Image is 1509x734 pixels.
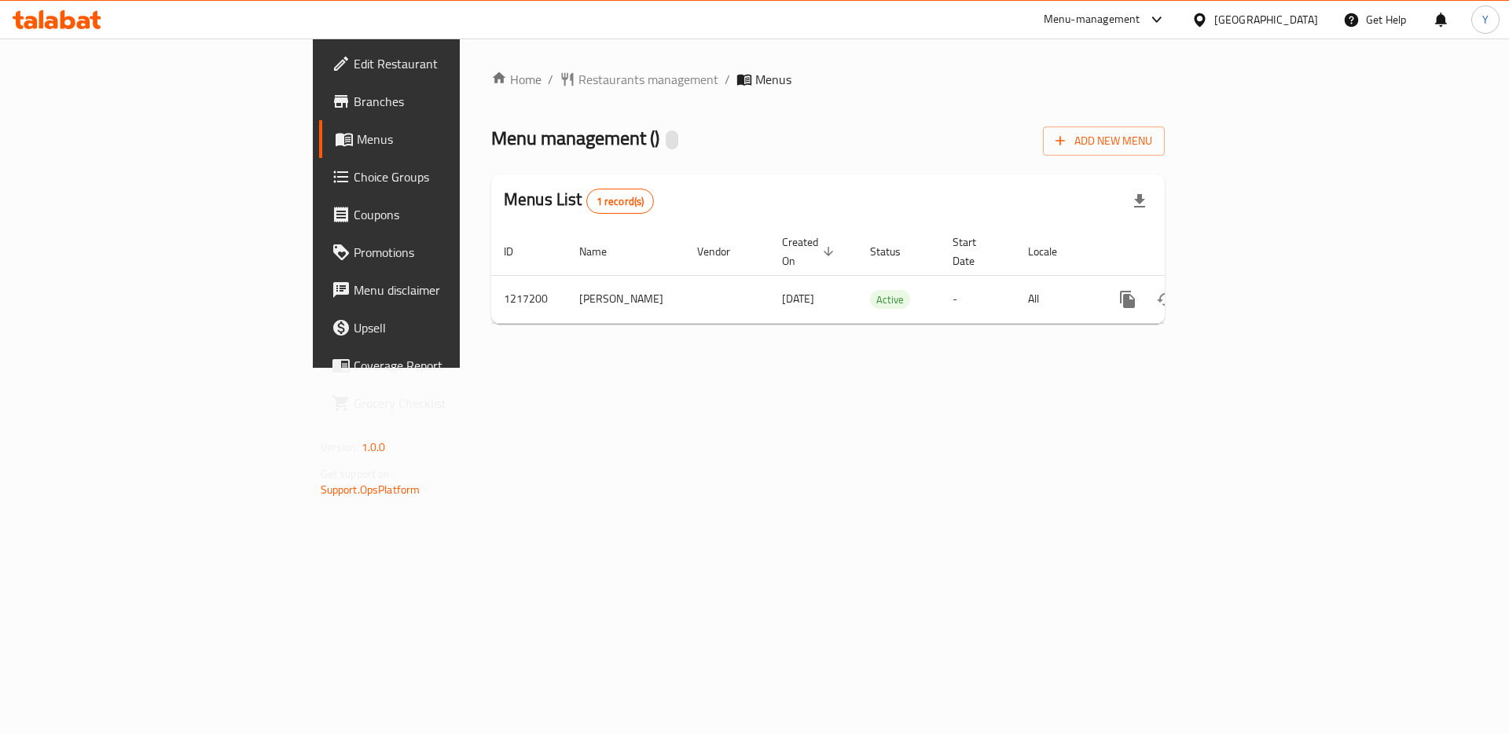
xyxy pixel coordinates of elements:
[1015,275,1096,323] td: All
[586,189,655,214] div: Total records count
[940,275,1015,323] td: -
[1044,10,1140,29] div: Menu-management
[504,188,654,214] h2: Menus List
[354,167,553,186] span: Choice Groups
[1109,281,1147,318] button: more
[1214,11,1318,28] div: [GEOGRAPHIC_DATA]
[354,318,553,337] span: Upsell
[319,384,565,422] a: Grocery Checklist
[354,281,553,299] span: Menu disclaimer
[319,196,565,233] a: Coupons
[782,288,814,309] span: [DATE]
[491,120,659,156] span: Menu management ( )
[362,437,386,457] span: 1.0.0
[1056,131,1152,151] span: Add New Menu
[870,242,921,261] span: Status
[491,70,1165,89] nav: breadcrumb
[319,271,565,309] a: Menu disclaimer
[870,291,910,309] span: Active
[725,70,730,89] li: /
[1121,182,1158,220] div: Export file
[578,70,718,89] span: Restaurants management
[1482,11,1489,28] span: Y
[504,242,534,261] span: ID
[354,205,553,224] span: Coupons
[319,309,565,347] a: Upsell
[354,356,553,375] span: Coverage Report
[1147,281,1184,318] button: Change Status
[567,275,685,323] td: [PERSON_NAME]
[560,70,718,89] a: Restaurants management
[321,479,420,500] a: Support.OpsPlatform
[321,464,393,484] span: Get support on:
[1043,127,1165,156] button: Add New Menu
[354,54,553,73] span: Edit Restaurant
[319,120,565,158] a: Menus
[1028,242,1078,261] span: Locale
[319,233,565,271] a: Promotions
[354,243,553,262] span: Promotions
[319,83,565,120] a: Branches
[1096,228,1272,276] th: Actions
[579,242,627,261] span: Name
[357,130,553,149] span: Menus
[319,45,565,83] a: Edit Restaurant
[319,158,565,196] a: Choice Groups
[319,347,565,384] a: Coverage Report
[354,92,553,111] span: Branches
[491,228,1272,324] table: enhanced table
[697,242,751,261] span: Vendor
[587,194,654,209] span: 1 record(s)
[755,70,791,89] span: Menus
[953,233,997,270] span: Start Date
[354,394,553,413] span: Grocery Checklist
[321,437,359,457] span: Version:
[782,233,839,270] span: Created On
[870,290,910,309] div: Active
